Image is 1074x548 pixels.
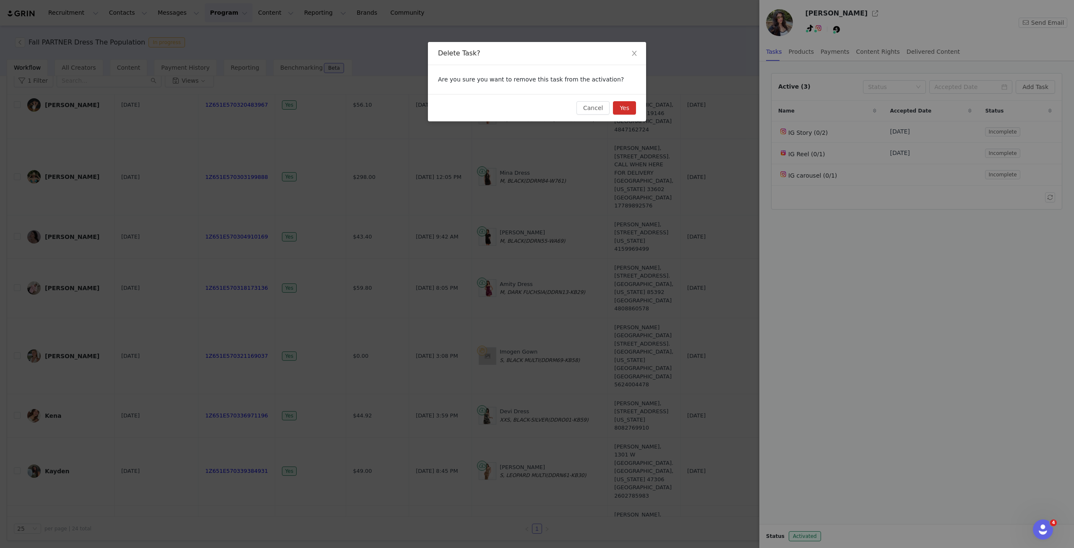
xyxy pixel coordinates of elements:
button: Cancel [576,101,610,115]
span: 4 [1050,519,1057,526]
button: Yes [613,101,636,115]
div: Delete Task? [438,49,636,58]
p: Are you sure you want to remove this task from the activation? [438,75,636,84]
i: icon: close [631,50,638,57]
iframe: Intercom live chat [1033,519,1053,540]
button: Close [623,42,646,66]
